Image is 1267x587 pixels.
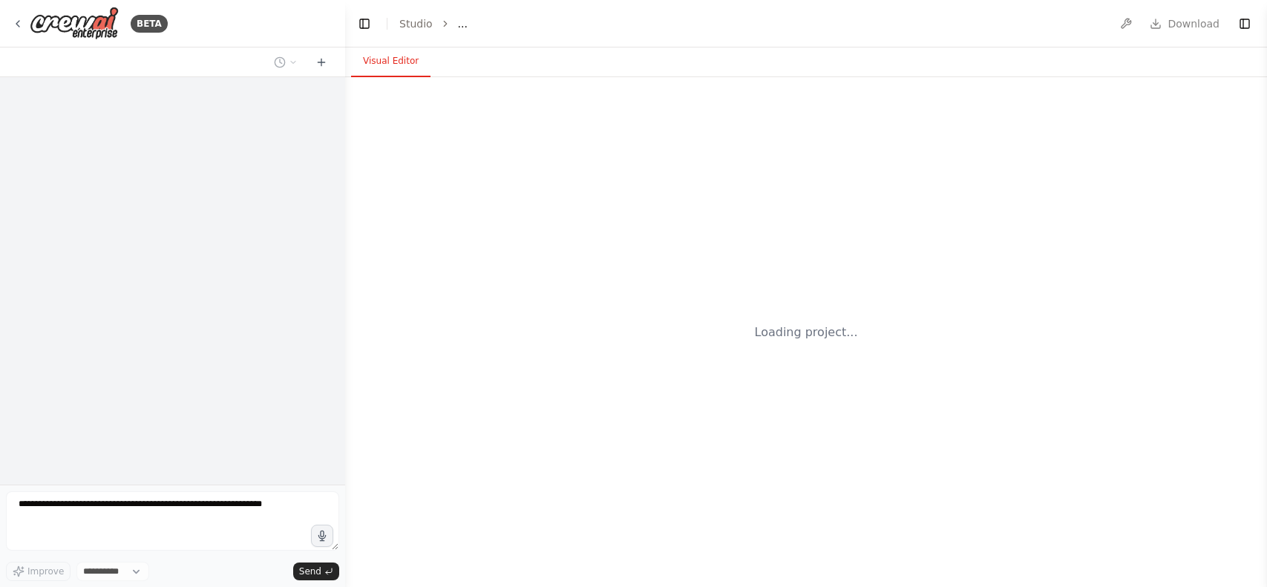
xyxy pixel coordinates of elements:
[399,16,468,31] nav: breadcrumb
[458,16,468,31] span: ...
[6,562,71,581] button: Improve
[293,563,339,580] button: Send
[299,565,321,577] span: Send
[351,46,430,77] button: Visual Editor
[27,565,64,577] span: Improve
[354,13,375,34] button: Hide left sidebar
[30,7,119,40] img: Logo
[268,53,304,71] button: Switch to previous chat
[399,18,433,30] a: Studio
[311,525,333,547] button: Click to speak your automation idea
[310,53,333,71] button: Start a new chat
[1234,13,1255,34] button: Show right sidebar
[755,324,858,341] div: Loading project...
[131,15,168,33] div: BETA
